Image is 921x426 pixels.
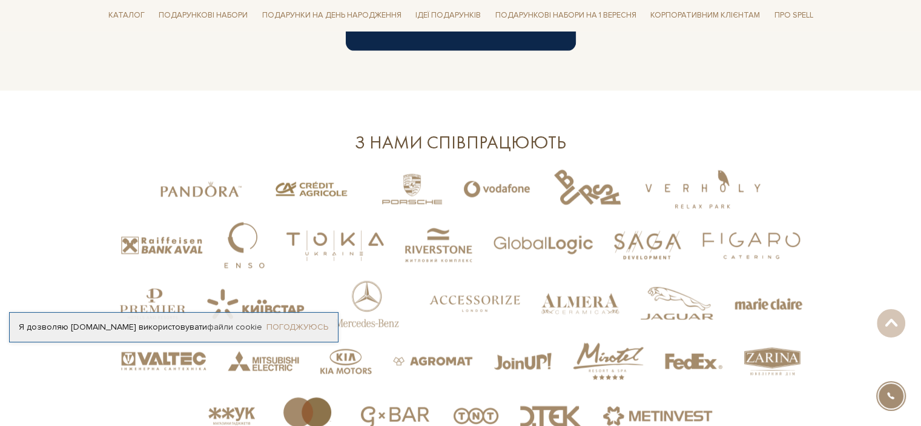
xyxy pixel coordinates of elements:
[645,5,765,25] a: Корпоративним клієнтам
[266,322,328,333] a: Погоджуюсь
[257,6,406,25] a: Подарунки на День народження
[490,5,641,25] a: Подарункові набори на 1 Вересня
[411,6,486,25] a: Ідеї подарунків
[182,131,739,155] div: З нами співпрацюють
[104,6,150,25] a: Каталог
[10,322,338,333] div: Я дозволяю [DOMAIN_NAME] використовувати
[770,6,818,25] a: Про Spell
[207,322,262,332] a: файли cookie
[154,6,253,25] a: Подарункові набори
